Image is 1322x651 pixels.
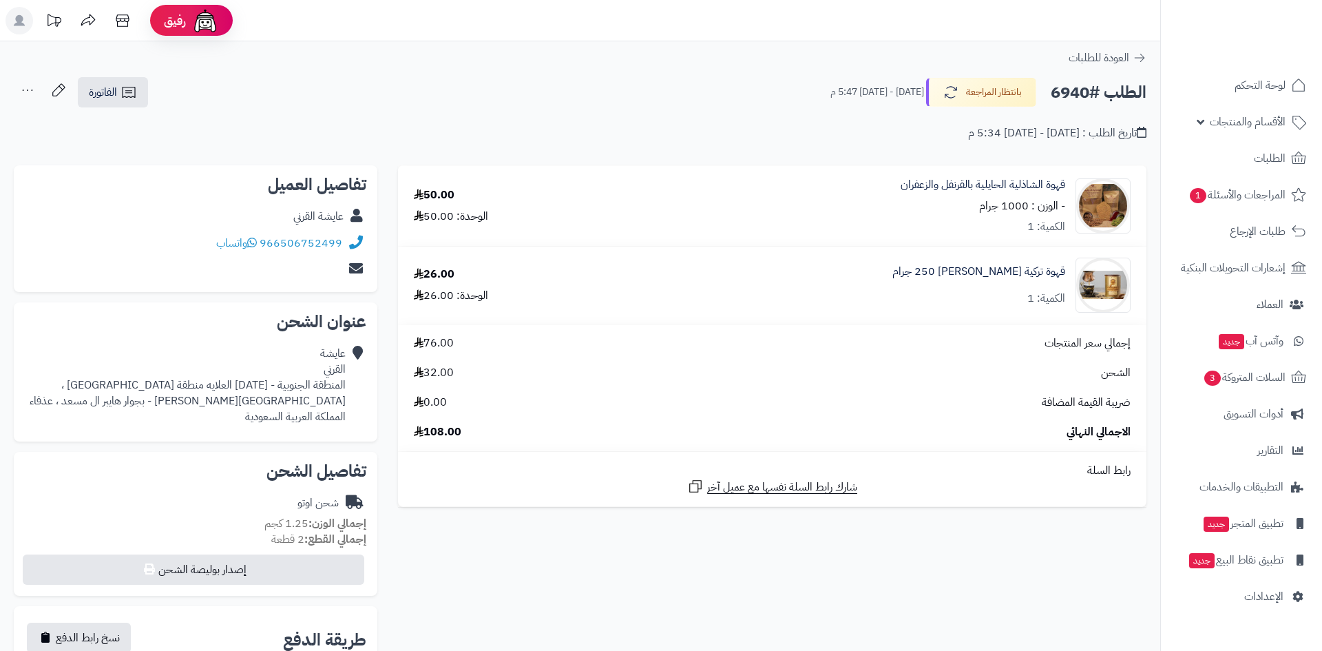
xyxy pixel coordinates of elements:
div: عايشة القرني [293,209,344,225]
a: تطبيق نقاط البيعجديد [1169,544,1314,577]
h2: عنوان الشحن [25,313,366,330]
a: أدوات التسويق [1169,397,1314,431]
span: أدوات التسويق [1224,404,1283,424]
a: شارك رابط السلة نفسها مع عميل آخر [687,478,857,495]
span: تطبيق نقاط البيع [1188,550,1283,570]
strong: إجمالي الوزن: [308,515,366,532]
strong: إجمالي القطع: [304,531,366,548]
span: شارك رابط السلة نفسها مع عميل آخر [707,479,857,495]
div: 26.00 [414,267,454,282]
span: الإعدادات [1244,587,1283,606]
a: العودة للطلبات [1069,50,1146,66]
div: الكمية: 1 [1027,291,1065,307]
span: التطبيقات والخدمات [1199,477,1283,497]
span: 32.00 [414,365,454,381]
span: 76.00 [414,335,454,351]
button: إصدار بوليصة الشحن [23,555,364,585]
span: ضريبة القيمة المضافة [1042,395,1131,411]
span: 0.00 [414,395,447,411]
a: واتساب [216,235,257,251]
a: لوحة التحكم [1169,69,1314,102]
span: جديد [1189,553,1215,568]
div: عايشة القرني المنطقة الجنوبية - [DATE] العلايه منطقة [GEOGRAPHIC_DATA] ، [GEOGRAPHIC_DATA][PERSON... [30,346,346,424]
a: الإعدادات [1169,580,1314,613]
a: المراجعات والأسئلة1 [1169,178,1314,211]
h2: الطلب #6940 [1051,79,1146,107]
span: الطلبات [1254,149,1286,168]
span: لوحة التحكم [1235,76,1286,95]
span: 3 [1204,371,1221,386]
h2: طريقة الدفع [283,632,366,648]
div: الكمية: 1 [1027,219,1065,235]
a: الطلبات [1169,142,1314,175]
div: شحن اوتو [297,495,339,511]
small: - الوزن : 1000 جرام [979,198,1065,214]
div: رابط السلة [403,463,1141,479]
span: إجمالي سعر المنتجات [1045,335,1131,351]
span: الفاتورة [89,84,117,101]
span: العودة للطلبات [1069,50,1129,66]
span: 108.00 [414,424,461,440]
span: رفيق [164,12,186,29]
a: قهوة الشاذلية الحايلية بالقرنفل والزعفران [901,177,1065,193]
img: 1717766279-fa99f716-0599-4ad0-9957-ea023a4f3112-90x90.jpg [1076,258,1130,313]
span: تطبيق المتجر [1202,514,1283,533]
span: التقارير [1257,441,1283,460]
span: نسخ رابط الدفع [56,630,120,646]
span: طلبات الإرجاع [1230,222,1286,241]
span: 1 [1190,188,1207,204]
button: بانتظار المراجعة [926,78,1036,107]
span: جديد [1219,334,1244,349]
span: السلات المتروكة [1203,368,1286,387]
a: تطبيق المتجرجديد [1169,507,1314,540]
span: وآتس آب [1217,331,1283,351]
a: وآتس آبجديد [1169,324,1314,358]
img: 1704010650-WhatsApp%20Image%202023-12-31%20at%209.42.12%20AM%20(1)-90x90.jpeg [1076,178,1130,234]
img: ai-face.png [191,7,219,34]
a: قهوة تركية [PERSON_NAME] 250 جرام [892,264,1065,280]
a: 966506752499 [260,235,342,251]
span: الأقسام والمنتجات [1210,112,1286,132]
span: العملاء [1257,295,1283,314]
a: التطبيقات والخدمات [1169,471,1314,504]
a: السلات المتروكة3 [1169,361,1314,394]
a: إشعارات التحويلات البنكية [1169,251,1314,285]
a: العملاء [1169,288,1314,321]
h2: تفاصيل العميل [25,176,366,193]
small: 1.25 كجم [264,515,366,532]
span: المراجعات والأسئلة [1188,185,1286,205]
span: إشعارات التحويلات البنكية [1181,258,1286,278]
div: الوحدة: 50.00 [414,209,488,225]
span: جديد [1204,517,1229,532]
span: الشحن [1101,365,1131,381]
span: الاجمالي النهائي [1067,424,1131,440]
img: logo-2.png [1228,10,1309,39]
div: 50.00 [414,187,454,203]
a: طلبات الإرجاع [1169,215,1314,248]
a: التقارير [1169,434,1314,467]
div: الوحدة: 26.00 [414,288,488,304]
small: 2 قطعة [271,531,366,548]
small: [DATE] - [DATE] 5:47 م [830,85,924,99]
a: تحديثات المنصة [36,7,71,38]
div: تاريخ الطلب : [DATE] - [DATE] 5:34 م [968,125,1146,141]
a: الفاتورة [78,77,148,107]
h2: تفاصيل الشحن [25,463,366,479]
